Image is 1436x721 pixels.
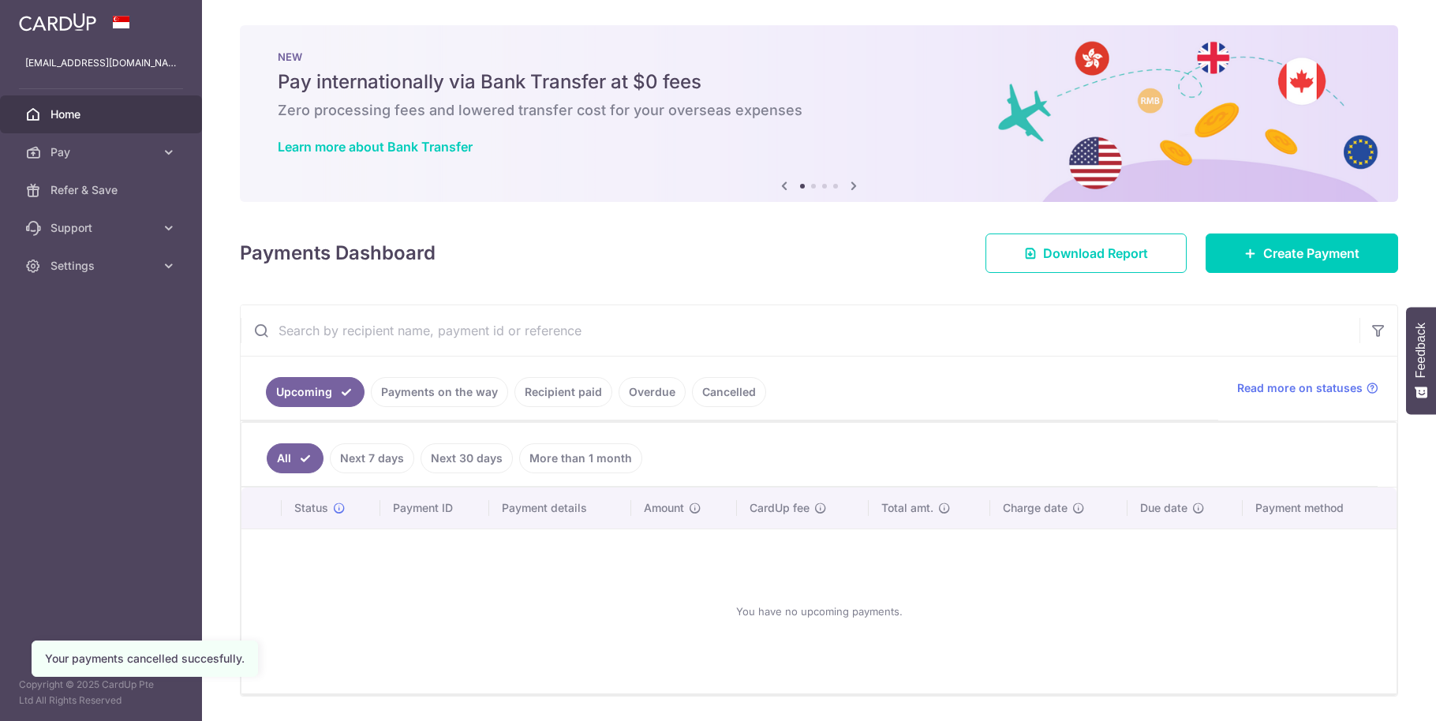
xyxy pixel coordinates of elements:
[294,500,328,516] span: Status
[19,13,96,32] img: CardUp
[514,377,612,407] a: Recipient paid
[1243,488,1397,529] th: Payment method
[241,305,1359,356] input: Search by recipient name, payment id or reference
[692,377,766,407] a: Cancelled
[380,488,489,529] th: Payment ID
[489,488,630,529] th: Payment details
[644,500,684,516] span: Amount
[330,443,414,473] a: Next 7 days
[50,220,155,236] span: Support
[371,377,508,407] a: Payments on the way
[25,55,177,71] p: [EMAIL_ADDRESS][DOMAIN_NAME]
[1237,380,1378,396] a: Read more on statuses
[278,50,1360,63] p: NEW
[50,182,155,198] span: Refer & Save
[1406,307,1436,414] button: Feedback - Show survey
[240,25,1398,202] img: Bank transfer banner
[1140,500,1187,516] span: Due date
[50,258,155,274] span: Settings
[1206,233,1398,273] a: Create Payment
[278,101,1360,120] h6: Zero processing fees and lowered transfer cost for your overseas expenses
[1263,244,1359,263] span: Create Payment
[50,106,155,122] span: Home
[519,443,642,473] a: More than 1 month
[260,542,1378,681] div: You have no upcoming payments.
[266,377,365,407] a: Upcoming
[278,139,473,155] a: Learn more about Bank Transfer
[1237,380,1363,396] span: Read more on statuses
[881,500,933,516] span: Total amt.
[267,443,323,473] a: All
[1003,500,1068,516] span: Charge date
[240,239,436,267] h4: Payments Dashboard
[619,377,686,407] a: Overdue
[1414,323,1428,378] span: Feedback
[985,233,1187,273] a: Download Report
[421,443,513,473] a: Next 30 days
[1043,244,1148,263] span: Download Report
[45,651,245,667] div: Your payments cancelled succesfully.
[278,69,1360,95] h5: Pay internationally via Bank Transfer at $0 fees
[750,500,810,516] span: CardUp fee
[1334,674,1420,713] iframe: Opens a widget where you can find more information
[50,144,155,160] span: Pay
